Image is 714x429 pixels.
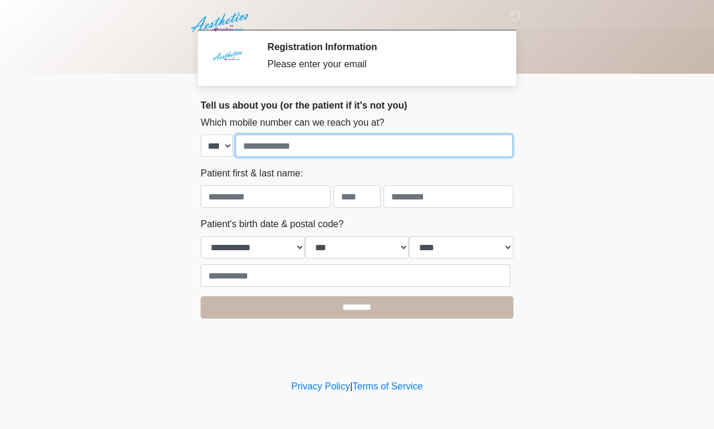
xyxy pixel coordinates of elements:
[201,116,384,130] label: Which mobile number can we reach you at?
[209,41,245,77] img: Agent Avatar
[350,381,352,391] a: |
[189,9,253,36] img: Aesthetics by Emediate Cure Logo
[292,381,351,391] a: Privacy Policy
[201,166,303,181] label: Patient first & last name:
[267,57,496,71] div: Please enter your email
[201,217,343,231] label: Patient's birth date & postal code?
[352,381,422,391] a: Terms of Service
[201,100,513,111] h2: Tell us about you (or the patient if it's not you)
[267,41,496,53] h2: Registration Information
